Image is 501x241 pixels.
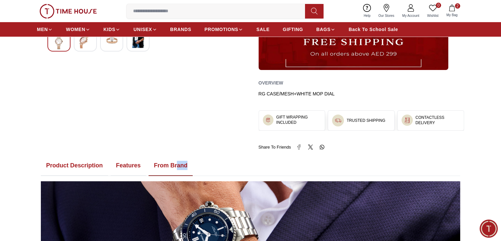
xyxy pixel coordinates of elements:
[11,102,99,132] span: Hey there! Need help finding the perfect watch? I'm here if you have any questions or need a quic...
[265,117,271,123] img: ...
[425,13,441,18] span: Wishlist
[205,23,243,35] a: PROMOTIONS
[66,23,90,35] a: WOMEN
[480,220,498,238] div: Chat Widget
[335,117,341,124] img: ...
[259,90,464,97] div: RG CASE/MESH+WHITE MOP DIAL
[347,118,385,123] h3: TRUSTED SHIPPING
[7,88,130,95] div: Time House Support
[423,3,442,19] a: 0Wishlist
[35,9,110,15] div: Time House Support
[276,115,321,125] h3: GIFT WRAPPING INCLUDED
[111,155,146,176] button: Features
[106,34,118,46] img: CERRUTI Women's Analog White Dial Watch - CIWLG0008703
[79,34,91,49] img: CERRUTI Women's Analog White Dial Watch - CIWLG0008703
[316,26,330,33] span: BAGS
[361,13,373,18] span: Help
[37,23,53,35] a: MEN
[20,6,31,17] img: Profile picture of Time House Support
[103,23,120,35] a: KIDS
[2,144,130,177] textarea: We are here to help you
[259,144,291,151] span: Share To Friends
[376,13,397,18] span: Our Stores
[436,3,441,8] span: 0
[103,26,115,33] span: KIDS
[256,23,269,35] a: SALE
[442,3,461,19] button: 2My Bag
[133,26,152,33] span: UNISEX
[38,101,44,108] em: Blush
[41,155,108,176] button: Product Description
[316,23,335,35] a: BAGS
[348,26,398,33] span: Back To School Sale
[283,23,303,35] a: GIFTING
[444,13,460,17] span: My Bag
[170,26,191,33] span: BRANDS
[415,115,460,125] h3: CONTACTLESS DELIVERY
[400,13,422,18] span: My Account
[170,23,191,35] a: BRANDS
[132,34,144,49] img: CERRUTI Women's Analog White Dial Watch - CIWLG0008703
[283,26,303,33] span: GIFTING
[5,5,18,18] em: Back
[205,26,238,33] span: PROMOTIONS
[375,3,398,19] a: Our Stores
[40,4,97,18] img: ...
[348,23,398,35] a: Back To School Sale
[455,3,460,9] span: 2
[256,26,269,33] span: SALE
[404,117,410,123] img: ...
[149,155,193,176] button: From Brand
[360,3,375,19] a: Help
[66,26,85,33] span: WOMEN
[53,34,65,49] img: CERRUTI Women's Analog White Dial Watch - CIWLG0008703
[37,26,48,33] span: MEN
[88,130,105,134] span: 11:26 AM
[259,78,283,88] h2: Overview
[133,23,157,35] a: UNISEX
[259,24,448,70] img: ...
